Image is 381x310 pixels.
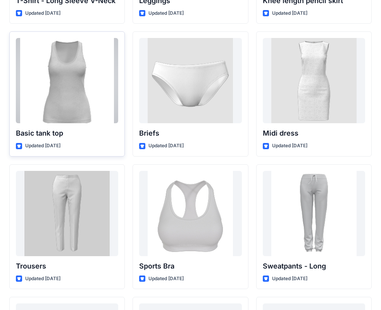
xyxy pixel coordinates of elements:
p: Sports Bra [139,261,241,272]
p: Trousers [16,261,118,272]
a: Sports Bra [139,171,241,256]
p: Updated [DATE] [272,9,307,17]
p: Midi dress [263,128,365,139]
p: Updated [DATE] [148,275,184,283]
p: Updated [DATE] [25,275,60,283]
p: Updated [DATE] [148,142,184,150]
p: Updated [DATE] [272,275,307,283]
a: Basic tank top [16,38,118,123]
a: Sweatpants - Long [263,171,365,256]
a: Midi dress [263,38,365,123]
p: Basic tank top [16,128,118,139]
a: Trousers [16,171,118,256]
p: Updated [DATE] [148,9,184,17]
p: Updated [DATE] [25,142,60,150]
p: Updated [DATE] [272,142,307,150]
p: Updated [DATE] [25,9,60,17]
p: Sweatpants - Long [263,261,365,272]
a: Briefs [139,38,241,123]
p: Briefs [139,128,241,139]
